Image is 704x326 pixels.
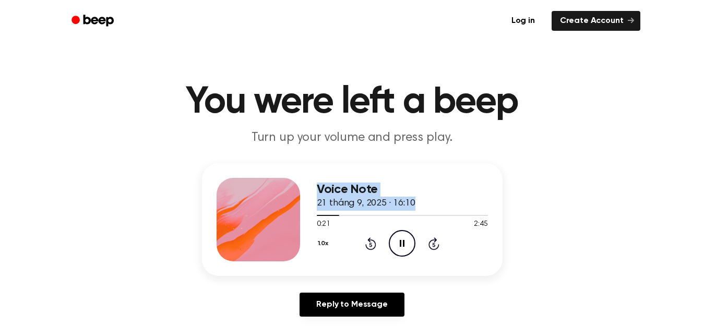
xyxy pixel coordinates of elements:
span: 0:21 [317,219,330,230]
a: Log in [501,9,545,33]
a: Create Account [552,11,640,31]
span: 21 tháng 9, 2025 · 16:10 [317,199,415,208]
a: Reply to Message [300,293,404,317]
h1: You were left a beep [85,83,619,121]
h3: Voice Note [317,183,488,197]
span: 2:45 [474,219,487,230]
p: Turn up your volume and press play. [152,129,553,147]
a: Beep [64,11,123,31]
button: 1.0x [317,235,332,252]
